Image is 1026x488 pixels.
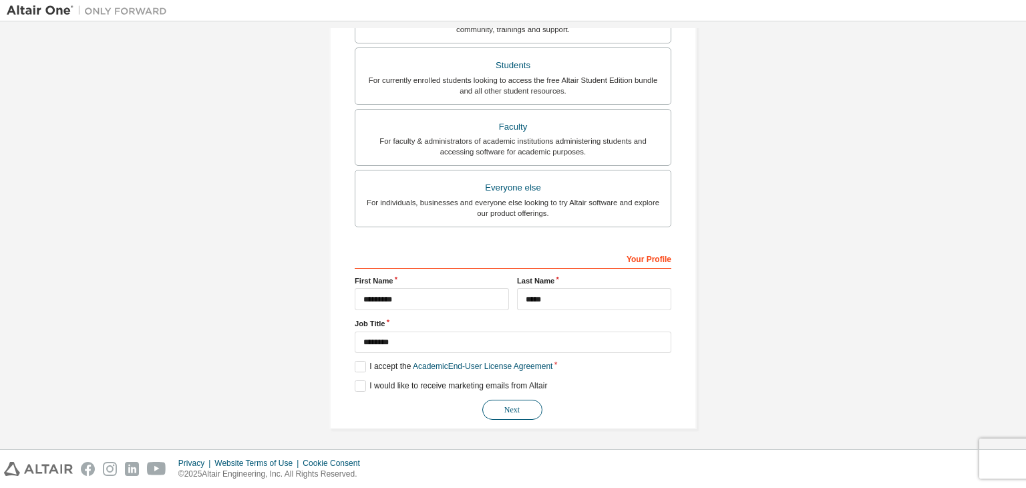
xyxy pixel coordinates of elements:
[178,458,214,469] div: Privacy
[363,118,663,136] div: Faculty
[303,458,367,469] div: Cookie Consent
[355,275,509,286] label: First Name
[413,362,552,371] a: Academic End-User License Agreement
[355,361,552,372] label: I accept the
[214,458,303,469] div: Website Terms of Use
[81,462,95,476] img: facebook.svg
[178,469,368,480] p: © 2025 Altair Engineering, Inc. All Rights Reserved.
[363,56,663,75] div: Students
[4,462,73,476] img: altair_logo.svg
[7,4,174,17] img: Altair One
[355,247,671,269] div: Your Profile
[482,400,542,420] button: Next
[363,75,663,96] div: For currently enrolled students looking to access the free Altair Student Edition bundle and all ...
[363,178,663,197] div: Everyone else
[103,462,117,476] img: instagram.svg
[147,462,166,476] img: youtube.svg
[517,275,671,286] label: Last Name
[355,380,547,392] label: I would like to receive marketing emails from Altair
[363,197,663,219] div: For individuals, businesses and everyone else looking to try Altair software and explore our prod...
[363,136,663,157] div: For faculty & administrators of academic institutions administering students and accessing softwa...
[355,318,671,329] label: Job Title
[125,462,139,476] img: linkedin.svg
